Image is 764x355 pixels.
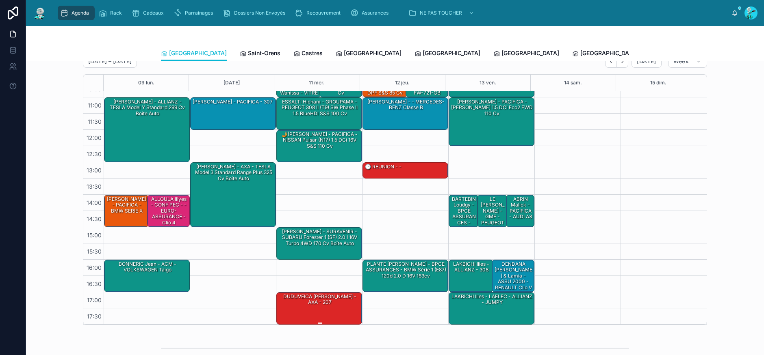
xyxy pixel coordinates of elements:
[191,163,276,227] div: [PERSON_NAME] - AXA - TESLA Model 3 Standard Range Plus 325 cv Boîte auto
[106,196,148,215] div: [PERSON_NAME] - PACIFICA - BMW SERIE X
[501,49,559,57] span: [GEOGRAPHIC_DATA]
[191,98,276,129] div: [PERSON_NAME] - PACIFICA - 307
[450,260,493,274] div: LAKBICHI Ilies - ALLIANZ - 308
[363,98,448,129] div: [PERSON_NAME] - - MERCEDES-BENZ Classe B
[362,10,389,16] span: Assurances
[477,195,507,227] div: LE [PERSON_NAME] - GMF - PEUGEOT 2008 (A94) 5HB 1.6 e-HDi S&S 92 cv
[248,49,280,57] span: Saint-Orens
[106,98,189,117] div: [PERSON_NAME] - ALLIANZ - TESLA Model Y Standard 299 cv Boîte auto
[85,264,104,271] span: 16:00
[348,6,394,20] a: Assurances
[85,167,104,174] span: 13:00
[85,134,104,141] span: 12:00
[277,130,362,162] div: 🤳[PERSON_NAME] - PACIFICA - NISSAN Pulsar (N17) 1.5 dCi 16V S&S 110 cv
[85,215,104,222] span: 14:30
[192,98,273,105] div: [PERSON_NAME] - PACIFICA - 307
[85,313,104,320] span: 17:30
[85,199,104,206] span: 14:00
[302,49,323,57] span: Castres
[224,75,240,91] div: [DATE]
[605,55,617,68] button: Back
[580,49,638,57] span: [GEOGRAPHIC_DATA]
[449,195,478,227] div: BARTEBIN Loudgy - BPCE ASSURANCES - BMW Série 5 (E60) [GEOGRAPHIC_DATA] 530d 3.0 d 218cv Boîte auto
[363,260,448,292] div: PLANTE [PERSON_NAME] - BPCE ASSURANCES - BMW Série 1 (E87) 120d 2.0 d 16V 163cv
[506,195,534,227] div: ABRIN Malick - PACIFICA - AUDI A3
[104,195,148,227] div: [PERSON_NAME] - PACIFICA - BMW SERIE X
[420,10,462,16] span: NE PAS TOUCHER
[104,98,189,162] div: [PERSON_NAME] - ALLIANZ - TESLA Model Y Standard 299 cv Boîte auto
[632,55,661,68] button: [DATE]
[85,248,104,255] span: 15:30
[395,75,410,91] button: 12 jeu.
[85,297,104,303] span: 17:00
[650,75,666,91] button: 15 dim.
[86,118,104,125] span: 11:30
[415,46,480,62] a: [GEOGRAPHIC_DATA]
[86,102,104,109] span: 11:00
[58,6,95,20] a: Agenda
[364,98,447,112] div: [PERSON_NAME] - - MERCEDES-BENZ Classe B
[240,46,280,62] a: Saint-Orens
[364,163,402,170] div: 🕒 RÉUNION - -
[72,10,89,16] span: Agenda
[449,260,493,292] div: LAKBICHI Ilies - ALLIANZ - 308
[278,293,361,306] div: DUDUVEICA [PERSON_NAME] - AXA - 207
[449,293,534,324] div: LAKBICHI Ilies - LAELEC - ALLIANZ - JUMPY
[306,10,341,16] span: Recouvrement
[149,196,189,226] div: ALLOULA illyes - CONF PEC - - EURO-ASSURANCE - Clio 4
[104,260,189,292] div: BONNERIC Jean - ACM - VOLKSWAGEN Taigo
[293,46,323,62] a: Castres
[637,58,656,65] span: [DATE]
[277,98,362,129] div: ESSALTI Hicham - GROUPAMA - PEUGEOT 308 II (T9) SW Phase II 1.5 BlueHDi S&S 100 cv
[85,183,104,190] span: 13:30
[492,260,534,292] div: DENDANA [PERSON_NAME] & Lamia - ASSU 2000 - RENAULT Clio V 5 Portes 1.5 Blue dCi DPF S&S 115 cv
[564,75,582,91] button: 14 sam.
[171,6,219,20] a: Parrainages
[450,196,478,273] div: BARTEBIN Loudgy - BPCE ASSURANCES - BMW Série 5 (E60) [GEOGRAPHIC_DATA] 530d 3.0 d 218cv Boîte auto
[54,4,731,22] div: scrollable content
[192,163,275,182] div: [PERSON_NAME] - AXA - TESLA Model 3 Standard Range Plus 325 cv Boîte auto
[336,46,402,62] a: [GEOGRAPHIC_DATA]
[363,163,448,178] div: 🕒 RÉUNION - -
[277,293,362,324] div: DUDUVEICA [PERSON_NAME] - AXA - 207
[572,46,638,62] a: [GEOGRAPHIC_DATA]
[493,46,559,62] a: [GEOGRAPHIC_DATA]
[278,228,361,247] div: [PERSON_NAME] - SURAVENIR - SUBARU Forester 1 (SF) 2.0 i 16V Turbo 4WD 170 cv Boîte auto
[85,86,104,93] span: 10:30
[617,55,628,68] button: Next
[406,6,478,20] a: NE PAS TOUCHER
[278,131,361,150] div: 🤳[PERSON_NAME] - PACIFICA - NISSAN Pulsar (N17) 1.5 dCi 16V S&S 110 cv
[344,49,402,57] span: [GEOGRAPHIC_DATA]
[450,98,534,117] div: [PERSON_NAME] - PACIFICA - [PERSON_NAME] 1.5 dCi eco2 FWD 110 cv
[309,75,325,91] button: 11 mer.
[234,10,285,16] span: Dossiers Non Envoyés
[129,6,169,20] a: Cadeaux
[138,75,154,91] button: 09 lun.
[169,49,227,57] span: [GEOGRAPHIC_DATA]
[85,151,104,157] span: 12:30
[480,75,496,91] button: 13 ven.
[449,98,534,146] div: [PERSON_NAME] - PACIFICA - [PERSON_NAME] 1.5 dCi eco2 FWD 110 cv
[364,260,447,280] div: PLANTE [PERSON_NAME] - BPCE ASSURANCES - BMW Série 1 (E87) 120d 2.0 d 16V 163cv
[293,6,346,20] a: Recouvrement
[493,260,534,309] div: DENDANA [PERSON_NAME] & Lamia - ASSU 2000 - RENAULT Clio V 5 Portes 1.5 Blue dCi DPF S&S 115 cv
[278,98,361,117] div: ESSALTI Hicham - GROUPAMA - PEUGEOT 308 II (T9) SW Phase II 1.5 BlueHDi S&S 100 cv
[277,228,362,259] div: [PERSON_NAME] - SURAVENIR - SUBARU Forester 1 (SF) 2.0 i 16V Turbo 4WD 170 cv Boîte auto
[220,6,291,20] a: Dossiers Non Envoyés
[185,10,213,16] span: Parrainages
[85,232,104,239] span: 15:00
[106,260,189,274] div: BONNERIC Jean - ACM - VOLKSWAGEN Taigo
[143,10,164,16] span: Cadeaux
[148,195,190,227] div: ALLOULA illyes - CONF PEC - - EURO-ASSURANCE - Clio 4
[508,196,534,221] div: ABRIN Malick - PACIFICA - AUDI A3
[96,6,128,20] a: Rack
[423,49,480,57] span: [GEOGRAPHIC_DATA]
[110,10,122,16] span: Rack
[161,46,227,61] a: [GEOGRAPHIC_DATA]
